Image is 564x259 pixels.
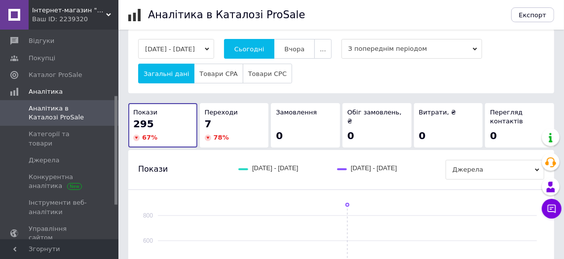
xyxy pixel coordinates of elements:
span: Обіг замовлень, ₴ [347,109,402,125]
span: Покупці [29,54,55,63]
span: 0 [347,130,354,142]
span: Замовлення [276,109,317,116]
button: Чат з покупцем [542,199,562,219]
text: 600 [143,237,153,244]
span: Категорії та товари [29,130,91,148]
span: 78 % [214,134,229,141]
button: [DATE] - [DATE] [138,39,214,59]
button: ... [314,39,331,59]
span: Каталог ProSale [29,71,82,79]
span: Аналітика [29,87,63,96]
span: Конкурентна аналітика [29,173,91,190]
span: Інтернет-магазин "Велетень" [32,6,106,15]
span: 67 % [142,134,157,141]
button: Експорт [511,7,555,22]
button: Загальні дані [138,64,194,83]
span: Джерела [29,156,59,165]
span: Аналітика в Каталозі ProSale [29,104,91,122]
span: Джерела [446,160,544,180]
button: Вчора [274,39,315,59]
div: Ваш ID: 2239320 [32,15,118,24]
button: Товари CPA [194,64,243,83]
span: Інструменти веб-аналітики [29,198,91,216]
span: Перегляд контактів [490,109,523,125]
span: Покази [138,164,168,175]
h1: Аналітика в Каталозі ProSale [148,9,305,21]
button: Сьогодні [224,39,275,59]
span: 7 [205,118,212,130]
span: Сьогодні [234,45,264,53]
span: Вчора [284,45,304,53]
span: Відгуки [29,37,54,45]
span: 295 [133,118,154,130]
span: Переходи [205,109,238,116]
span: 0 [419,130,426,142]
span: Управління сайтом [29,224,91,242]
span: 0 [276,130,283,142]
span: Експорт [519,11,547,19]
span: З попереднім періодом [341,39,482,59]
span: 0 [490,130,497,142]
text: 800 [143,212,153,219]
span: Товари CPC [248,70,287,77]
button: Товари CPC [243,64,292,83]
span: ... [320,45,326,53]
span: Покази [133,109,157,116]
span: Товари CPA [199,70,237,77]
span: Загальні дані [144,70,189,77]
span: Витрати, ₴ [419,109,456,116]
